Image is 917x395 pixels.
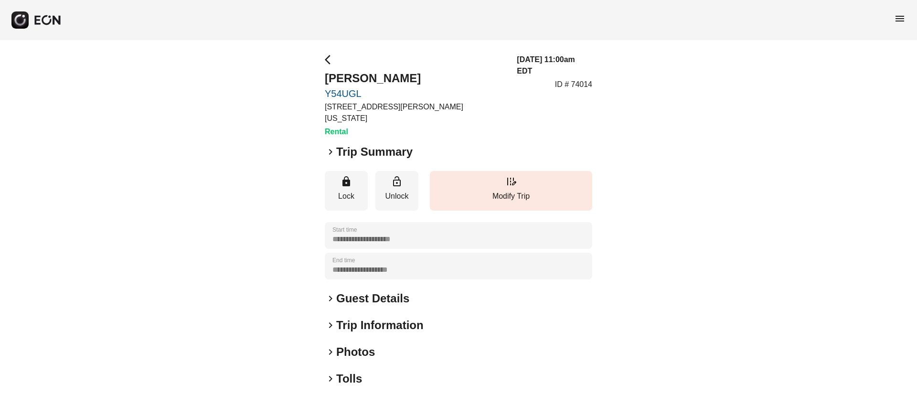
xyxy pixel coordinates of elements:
h2: [PERSON_NAME] [325,71,505,86]
p: Lock [330,191,363,202]
p: [STREET_ADDRESS][PERSON_NAME][US_STATE] [325,101,505,124]
h3: Rental [325,126,505,138]
span: edit_road [505,176,517,187]
p: ID # 74014 [555,79,592,90]
span: lock [341,176,352,187]
span: keyboard_arrow_right [325,293,336,304]
p: Modify Trip [435,191,587,202]
button: Unlock [375,171,418,211]
span: keyboard_arrow_right [325,320,336,331]
a: Y54UGL [325,88,505,99]
button: Modify Trip [430,171,592,211]
span: keyboard_arrow_right [325,346,336,358]
span: lock_open [391,176,403,187]
span: arrow_back_ios [325,54,336,65]
h2: Trip Information [336,318,424,333]
button: Lock [325,171,368,211]
span: menu [894,13,906,24]
h2: Guest Details [336,291,409,306]
p: Unlock [380,191,414,202]
span: keyboard_arrow_right [325,146,336,158]
h2: Tolls [336,371,362,386]
h3: [DATE] 11:00am EDT [517,54,592,77]
h2: Trip Summary [336,144,413,160]
span: keyboard_arrow_right [325,373,336,384]
h2: Photos [336,344,375,360]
